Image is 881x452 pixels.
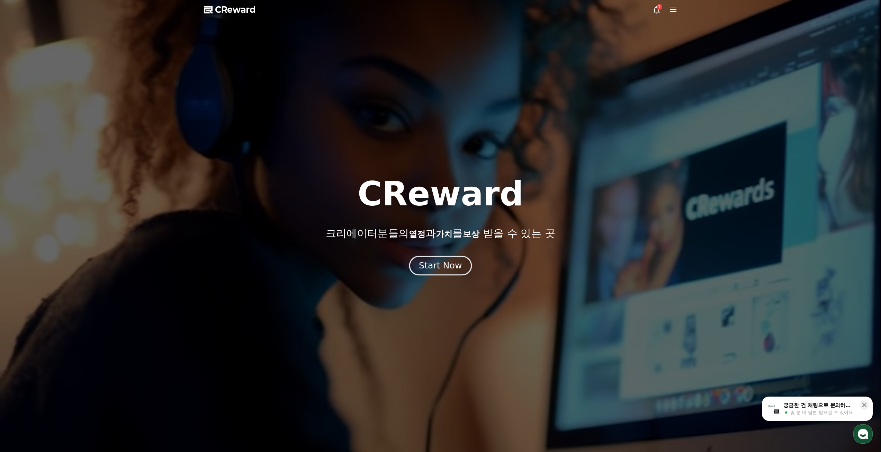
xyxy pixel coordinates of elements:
span: 열정 [409,229,425,239]
span: 보상 [463,229,479,239]
a: 홈 [2,220,46,237]
span: 가치 [436,229,452,239]
span: CReward [215,4,256,15]
span: 홈 [22,230,26,236]
a: 설정 [89,220,133,237]
a: CReward [204,4,256,15]
a: 1 [653,6,661,14]
a: Start Now [411,263,470,270]
div: 1 [657,4,662,10]
h1: CReward [358,177,523,211]
button: Start Now [409,256,472,275]
div: Start Now [419,260,462,272]
span: 대화 [63,230,72,236]
p: 크리에이터분들의 과 를 받을 수 있는 곳 [326,227,555,240]
a: 대화 [46,220,89,237]
span: 설정 [107,230,115,236]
